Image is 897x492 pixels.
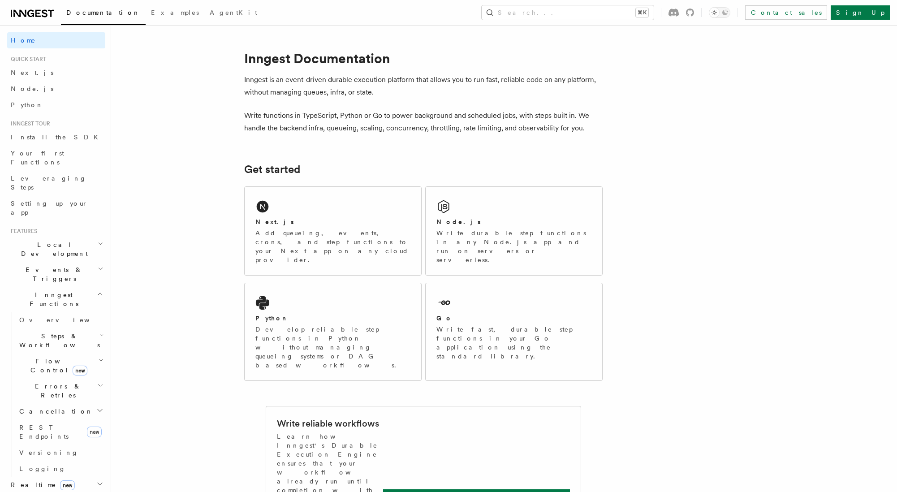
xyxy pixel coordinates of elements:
p: Develop reliable step functions in Python without managing queueing systems or DAG based workflows. [255,325,410,370]
span: Overview [19,316,112,324]
span: Cancellation [16,407,93,416]
span: Features [7,228,37,235]
a: Examples [146,3,204,24]
span: Node.js [11,85,53,92]
a: AgentKit [204,3,263,24]
a: Setting up your app [7,195,105,220]
button: Search...⌘K [482,5,654,20]
button: Toggle dark mode [709,7,730,18]
a: Your first Functions [7,145,105,170]
a: Contact sales [745,5,827,20]
h2: Python [255,314,289,323]
span: Errors & Retries [16,382,97,400]
span: Steps & Workflows [16,332,100,350]
a: Next.jsAdd queueing, events, crons, and step functions to your Next app on any cloud provider. [244,186,422,276]
h2: Next.js [255,217,294,226]
button: Events & Triggers [7,262,105,287]
span: REST Endpoints [19,424,69,440]
span: new [60,480,75,490]
p: Write fast, durable step functions in your Go application using the standard library. [436,325,591,361]
a: REST Endpointsnew [16,419,105,445]
span: Python [11,101,43,108]
a: Node.jsWrite durable step functions in any Node.js app and run on servers or serverless. [425,186,603,276]
span: Home [11,36,36,45]
h2: Node.js [436,217,481,226]
span: Quick start [7,56,46,63]
a: Overview [16,312,105,328]
p: Add queueing, events, crons, and step functions to your Next app on any cloud provider. [255,229,410,264]
a: Node.js [7,81,105,97]
span: Your first Functions [11,150,64,166]
button: Local Development [7,237,105,262]
span: AgentKit [210,9,257,16]
span: Leveraging Steps [11,175,86,191]
span: Local Development [7,240,98,258]
a: Python [7,97,105,113]
h2: Go [436,314,453,323]
h2: Write reliable workflows [277,417,379,430]
p: Inngest is an event-driven durable execution platform that allows you to run fast, reliable code ... [244,73,603,99]
button: Steps & Workflows [16,328,105,353]
p: Write functions in TypeScript, Python or Go to power background and scheduled jobs, with steps bu... [244,109,603,134]
button: Flow Controlnew [16,353,105,378]
a: Sign Up [831,5,890,20]
a: Logging [16,461,105,477]
p: Write durable step functions in any Node.js app and run on servers or serverless. [436,229,591,264]
a: PythonDevelop reliable step functions in Python without managing queueing systems or DAG based wo... [244,283,422,381]
button: Errors & Retries [16,378,105,403]
button: Inngest Functions [7,287,105,312]
a: Documentation [61,3,146,25]
a: Leveraging Steps [7,170,105,195]
div: Inngest Functions [7,312,105,477]
h1: Inngest Documentation [244,50,603,66]
span: Setting up your app [11,200,88,216]
span: Flow Control [16,357,99,375]
button: Cancellation [16,403,105,419]
span: Realtime [7,480,75,489]
span: Inngest Functions [7,290,97,308]
a: GoWrite fast, durable step functions in your Go application using the standard library. [425,283,603,381]
span: Install the SDK [11,134,103,141]
a: Home [7,32,105,48]
span: Inngest tour [7,120,50,127]
span: Events & Triggers [7,265,98,283]
span: Versioning [19,449,78,456]
span: new [73,366,87,375]
a: Install the SDK [7,129,105,145]
a: Next.js [7,65,105,81]
span: Documentation [66,9,140,16]
a: Versioning [16,445,105,461]
span: Next.js [11,69,53,76]
span: new [87,427,102,437]
kbd: ⌘K [636,8,648,17]
a: Get started [244,163,300,176]
span: Logging [19,465,66,472]
span: Examples [151,9,199,16]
